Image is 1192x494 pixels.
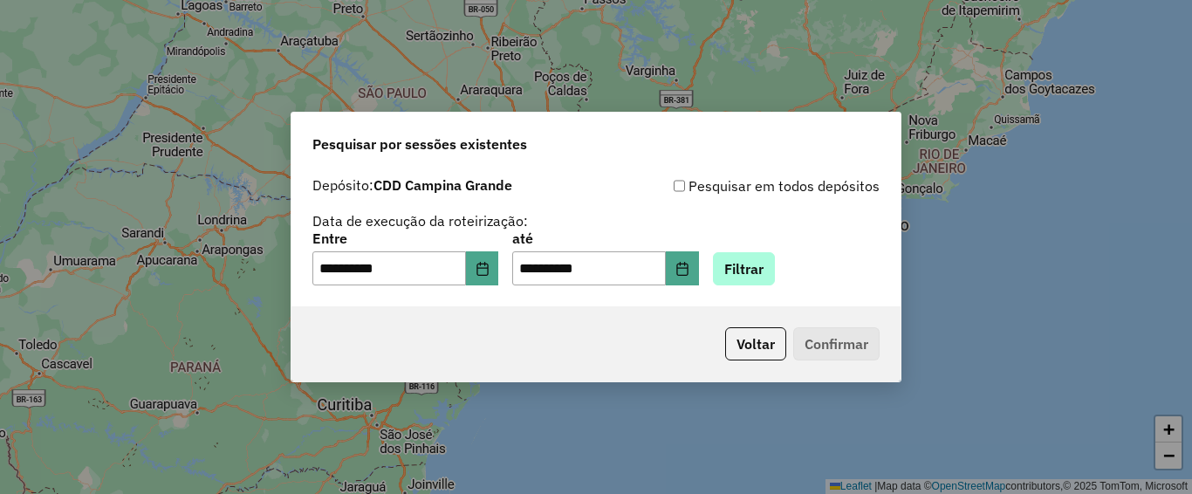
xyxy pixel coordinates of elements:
strong: CDD Campina Grande [373,176,512,194]
button: Choose Date [466,251,499,286]
label: Entre [312,228,498,249]
span: Pesquisar por sessões existentes [312,134,527,154]
button: Voltar [725,327,786,360]
button: Choose Date [666,251,699,286]
label: Depósito: [312,175,512,196]
div: Pesquisar em todos depósitos [596,175,880,196]
button: Filtrar [713,252,775,285]
label: Data de execução da roteirização: [312,210,528,231]
label: até [512,228,698,249]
